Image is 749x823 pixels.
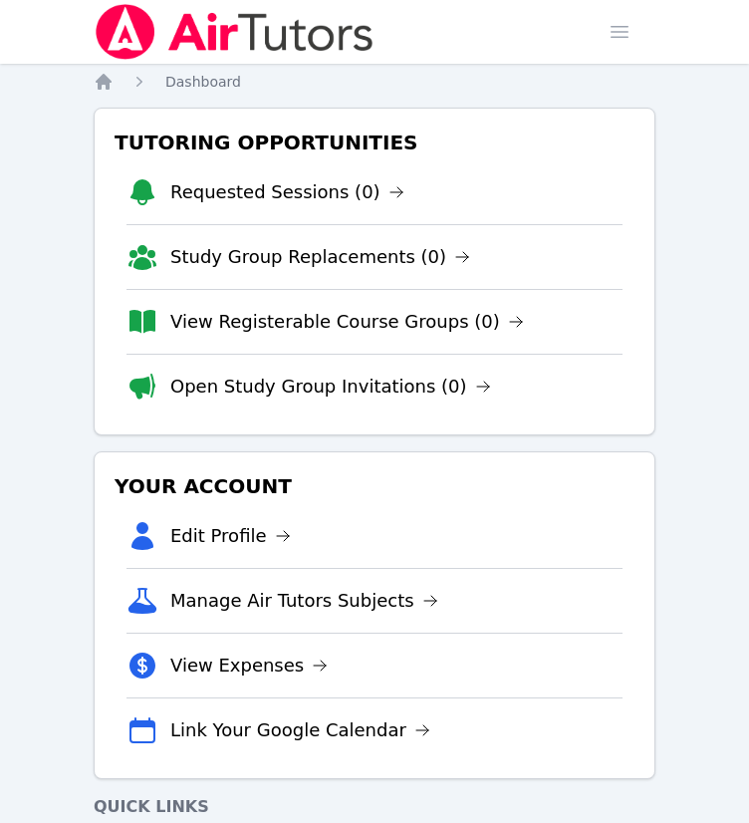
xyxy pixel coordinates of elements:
h4: Quick Links [94,795,655,819]
h3: Tutoring Opportunities [111,125,638,160]
h3: Your Account [111,468,638,504]
a: Edit Profile [170,522,291,550]
a: Link Your Google Calendar [170,716,430,744]
a: Study Group Replacements (0) [170,243,470,271]
a: Requested Sessions (0) [170,178,404,206]
a: View Registerable Course Groups (0) [170,308,524,336]
a: View Expenses [170,652,328,680]
a: Manage Air Tutors Subjects [170,587,438,615]
img: Air Tutors [94,4,375,60]
span: Dashboard [165,74,241,90]
a: Open Study Group Invitations (0) [170,373,491,401]
nav: Breadcrumb [94,72,655,92]
a: Dashboard [165,72,241,92]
